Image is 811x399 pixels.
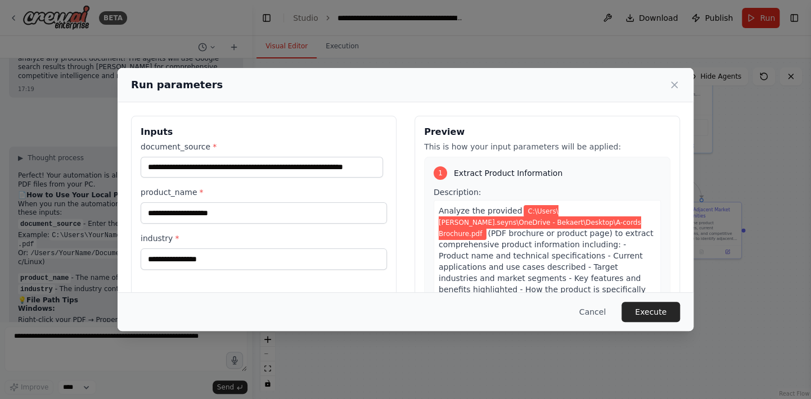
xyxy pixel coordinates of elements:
h3: Preview [424,125,670,139]
h2: Run parameters [131,77,223,93]
h3: Inputs [141,125,387,139]
div: 1 [434,166,447,180]
span: Variable: document_source [439,205,641,240]
p: This is how your input parameters will be applied: [424,141,670,152]
label: product_name [141,187,387,198]
button: Cancel [570,302,615,322]
label: industry [141,233,387,244]
span: Description: [434,188,481,197]
span: Extract Product Information [454,167,562,179]
button: Execute [621,302,680,322]
span: Analyze the provided [439,206,522,215]
span: (PDF brochure or product page) to extract comprehensive product information including: - Product ... [439,229,654,316]
label: document_source [141,141,387,152]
